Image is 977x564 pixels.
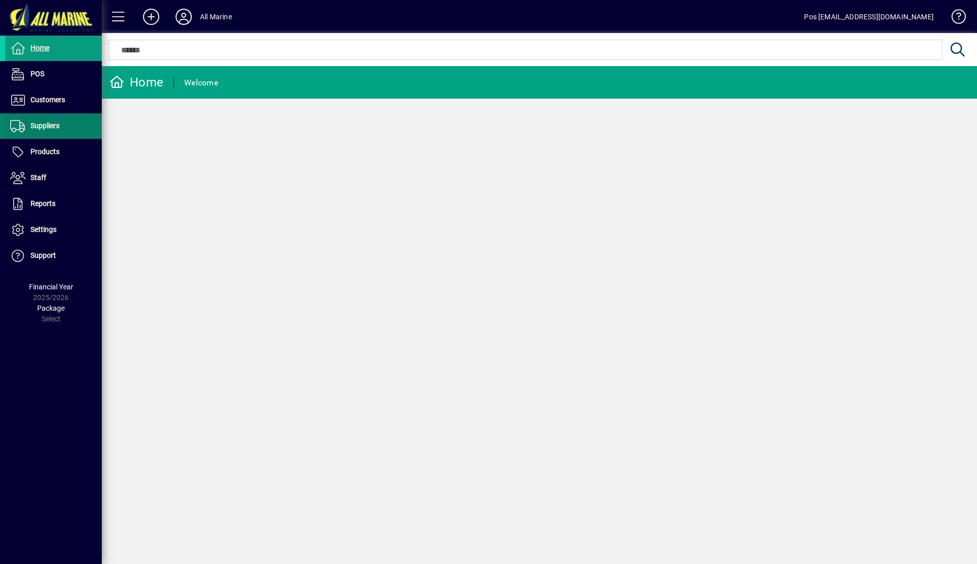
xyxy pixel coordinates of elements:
[167,8,200,26] button: Profile
[184,75,218,91] div: Welcome
[5,139,102,165] a: Products
[31,147,60,156] span: Products
[37,304,65,312] span: Package
[31,44,49,52] span: Home
[804,9,934,25] div: Pos [EMAIL_ADDRESS][DOMAIN_NAME]
[5,191,102,217] a: Reports
[5,113,102,139] a: Suppliers
[31,225,56,233] span: Settings
[31,122,60,130] span: Suppliers
[944,2,964,35] a: Knowledge Base
[135,8,167,26] button: Add
[31,70,44,78] span: POS
[5,62,102,87] a: POS
[5,87,102,113] a: Customers
[31,251,56,259] span: Support
[109,74,163,91] div: Home
[31,173,46,182] span: Staff
[5,165,102,191] a: Staff
[5,243,102,269] a: Support
[31,96,65,104] span: Customers
[200,9,232,25] div: All Marine
[5,217,102,243] a: Settings
[29,283,73,291] span: Financial Year
[31,199,55,207] span: Reports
